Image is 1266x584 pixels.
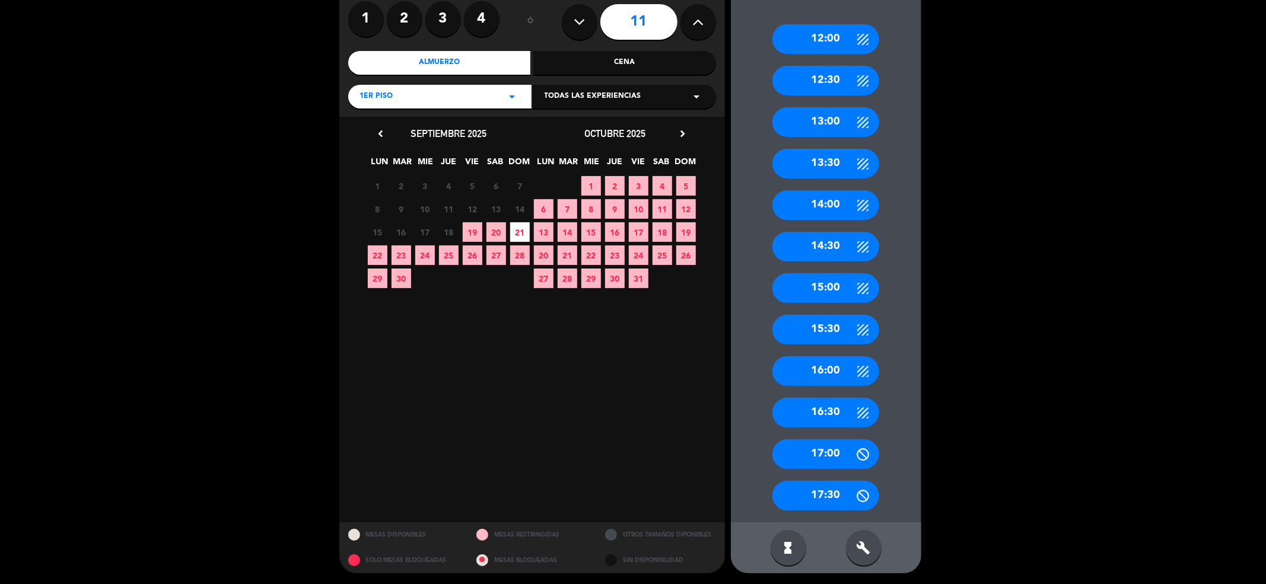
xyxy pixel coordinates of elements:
span: 16 [605,222,625,242]
div: ó [511,1,550,43]
i: chevron_right [677,127,689,140]
div: 17:00 [772,439,879,469]
label: 4 [464,1,500,37]
div: MESAS DISPONIBLES [339,522,468,548]
span: 30 [392,269,411,288]
span: 15 [368,222,387,242]
span: 13 [486,199,506,219]
span: 1er piso [360,91,393,103]
span: 15 [581,222,601,242]
span: JUE [439,155,459,174]
div: 16:30 [772,398,879,427]
span: VIE [462,155,482,174]
span: SAB [485,155,505,174]
div: Almuerzo [348,51,531,75]
div: 15:00 [772,273,879,303]
span: SAB [651,155,671,174]
label: 2 [387,1,422,37]
span: 23 [392,245,411,265]
span: 14 [510,199,530,219]
i: arrow_drop_down [505,90,520,104]
span: 16 [392,222,411,242]
div: OTROS TAMAÑOS DIPONIBLES [596,522,725,548]
span: 20 [534,245,554,265]
span: 4 [653,176,672,196]
span: 25 [653,245,672,265]
span: 8 [368,199,387,219]
span: 25 [439,245,459,265]
span: 26 [676,245,696,265]
span: 28 [558,269,577,288]
span: 5 [676,176,696,196]
span: DOM [508,155,528,174]
span: MAR [559,155,578,174]
span: octubre 2025 [584,127,645,139]
div: SIN DISPONIBILIDAD [596,548,725,573]
span: LUN [536,155,555,174]
label: 3 [425,1,461,37]
span: 18 [439,222,459,242]
span: 18 [653,222,672,242]
span: 19 [676,222,696,242]
div: MESAS RESTRINGIDAS [467,522,596,548]
i: hourglass_full [781,541,796,555]
span: 2 [392,176,411,196]
span: 11 [653,199,672,219]
span: 26 [463,245,482,265]
span: 10 [415,199,435,219]
span: 8 [581,199,601,219]
i: chevron_left [375,127,387,140]
span: VIE [628,155,648,174]
span: MAR [393,155,412,174]
div: 15:30 [772,315,879,344]
span: 11 [439,199,459,219]
span: 19 [463,222,482,242]
span: 17 [415,222,435,242]
span: 9 [605,199,625,219]
span: Todas las experiencias [545,91,641,103]
div: 12:00 [772,24,879,54]
div: SOLO MESAS BLOQUEADAS [339,548,468,573]
span: 22 [581,245,601,265]
span: 31 [629,269,648,288]
span: 23 [605,245,625,265]
span: DOM [675,155,694,174]
span: 20 [486,222,506,242]
i: arrow_drop_down [690,90,704,104]
div: 14:30 [772,232,879,261]
div: 13:30 [772,149,879,178]
i: build [857,541,871,555]
div: 13:00 [772,107,879,137]
div: Cena [533,51,716,75]
span: 3 [415,176,435,196]
span: 2 [605,176,625,196]
span: 4 [439,176,459,196]
label: 1 [348,1,384,37]
span: JUE [605,155,625,174]
span: 1 [581,176,601,196]
span: 13 [534,222,554,242]
span: 29 [368,269,387,288]
span: 29 [581,269,601,288]
span: MIE [582,155,602,174]
span: 17 [629,222,648,242]
span: 7 [558,199,577,219]
span: 1 [368,176,387,196]
span: 14 [558,222,577,242]
span: 24 [415,245,435,265]
span: 6 [534,199,554,219]
span: 22 [368,245,387,265]
span: 3 [629,176,648,196]
span: 21 [510,222,530,242]
span: 27 [534,269,554,288]
span: 9 [392,199,411,219]
span: 10 [629,199,648,219]
div: 14:00 [772,190,879,220]
div: 17:30 [772,481,879,510]
span: 5 [463,176,482,196]
span: 12 [676,199,696,219]
span: 30 [605,269,625,288]
span: 21 [558,245,577,265]
div: MESAS BLOQUEADAS [467,548,596,573]
span: 12 [463,199,482,219]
